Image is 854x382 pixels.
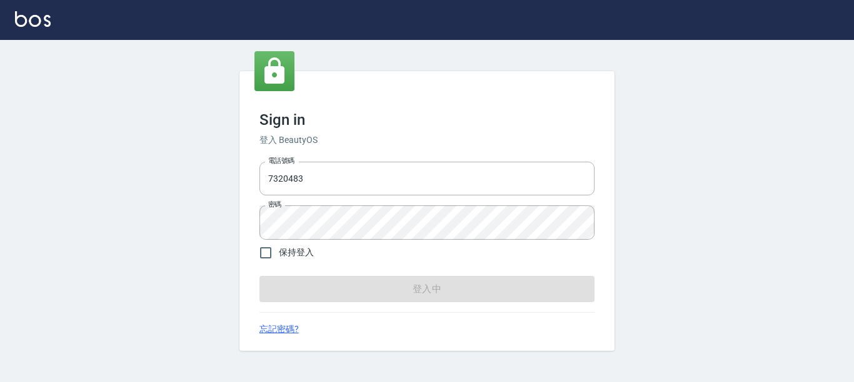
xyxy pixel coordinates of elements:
[268,156,294,165] label: 電話號碼
[15,11,51,27] img: Logo
[268,200,281,209] label: 密碼
[279,246,314,259] span: 保持登入
[259,134,595,147] h6: 登入 BeautyOS
[259,323,299,336] a: 忘記密碼?
[259,111,595,129] h3: Sign in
